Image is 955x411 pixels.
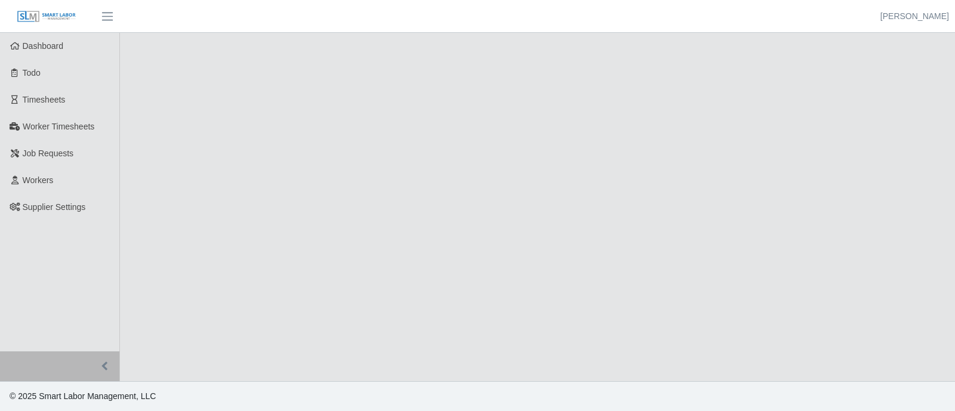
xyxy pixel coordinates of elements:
img: SLM Logo [17,10,76,23]
span: Workers [23,175,54,185]
a: [PERSON_NAME] [880,10,949,23]
span: Worker Timesheets [23,122,94,131]
span: Todo [23,68,41,78]
span: Job Requests [23,149,74,158]
span: © 2025 Smart Labor Management, LLC [10,391,156,401]
span: Dashboard [23,41,64,51]
span: Supplier Settings [23,202,86,212]
span: Timesheets [23,95,66,104]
